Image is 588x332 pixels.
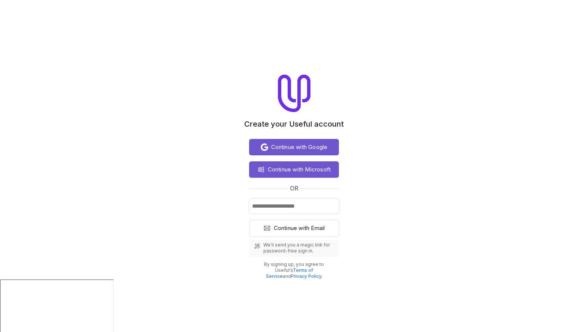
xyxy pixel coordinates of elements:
span: Continue with Microsoft [268,165,331,174]
p: By signing up, you agree to Useful's and . [255,261,333,279]
span: Continue with Google [271,143,328,152]
h1: Create your Useful account [244,120,344,128]
button: Continue with Google [249,139,339,155]
button: Continue with Microsoft [249,161,339,178]
input: Email [249,199,339,214]
span: or [290,184,298,193]
span: We'll send you a magic link for password-free sign in. [263,242,334,254]
span: Continue with Email [274,224,325,233]
a: Terms of Service [266,267,313,279]
button: Continue with Email [249,220,339,237]
a: Privacy Policy [291,273,321,279]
